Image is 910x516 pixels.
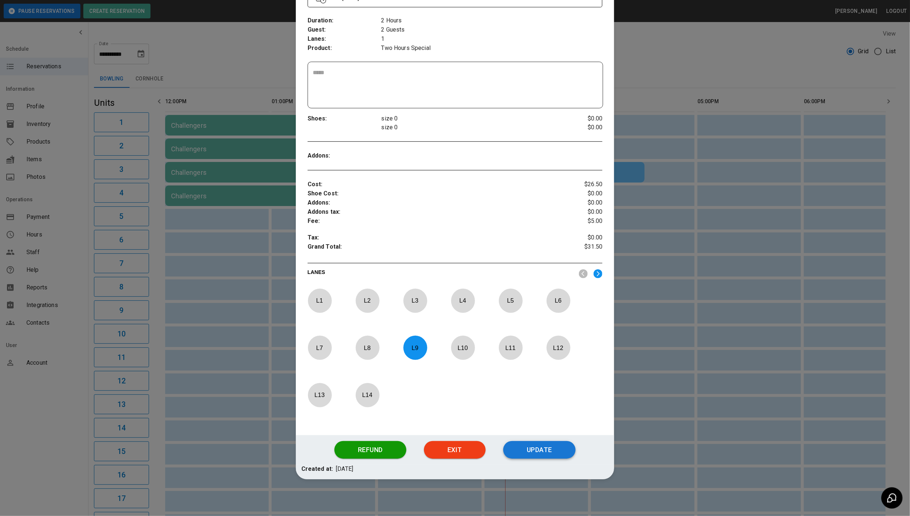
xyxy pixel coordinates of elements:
p: Duration : [308,16,381,25]
p: $0.00 [553,189,602,198]
p: Shoe Cost : [308,189,554,198]
p: Fee : [308,217,554,226]
p: Grand Total : [308,242,554,253]
p: $31.50 [553,242,602,253]
p: Created at: [301,465,333,474]
p: $0.00 [553,123,602,132]
p: L 11 [498,339,523,356]
p: $26.50 [553,180,602,189]
p: L 12 [546,339,570,356]
p: $5.00 [553,217,602,226]
p: L 9 [403,339,427,356]
p: L 1 [308,292,332,309]
p: [DATE] [336,465,353,474]
button: Update [503,441,576,459]
p: L 13 [308,386,332,404]
p: Cost : [308,180,554,189]
p: 2 Hours [381,16,603,25]
p: L 14 [355,386,380,404]
p: LANES [308,268,573,279]
img: nav_left.svg [579,269,588,278]
p: L 5 [498,292,523,309]
p: L 2 [355,292,380,309]
p: L 8 [355,339,380,356]
p: $0.00 [553,198,602,208]
p: size 0 [381,123,554,132]
p: $0.00 [553,114,602,123]
p: $0.00 [553,208,602,217]
img: right.svg [594,269,602,278]
p: 2 Guests [381,25,603,35]
button: Refund [334,441,406,459]
p: Product : [308,44,381,53]
p: L 6 [546,292,570,309]
p: Addons : [308,151,381,160]
p: Two Hours Special [381,44,603,53]
p: Shoes : [308,114,381,123]
p: size 0 [381,114,554,123]
p: L 4 [451,292,475,309]
p: 1 [381,35,603,44]
p: L 10 [451,339,475,356]
p: L 7 [308,339,332,356]
p: Guest : [308,25,381,35]
p: $0.00 [553,233,602,242]
p: Addons tax : [308,208,554,217]
p: L 3 [403,292,427,309]
p: Lanes : [308,35,381,44]
p: Tax : [308,233,554,242]
button: Exit [424,441,486,459]
p: Addons : [308,198,554,208]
